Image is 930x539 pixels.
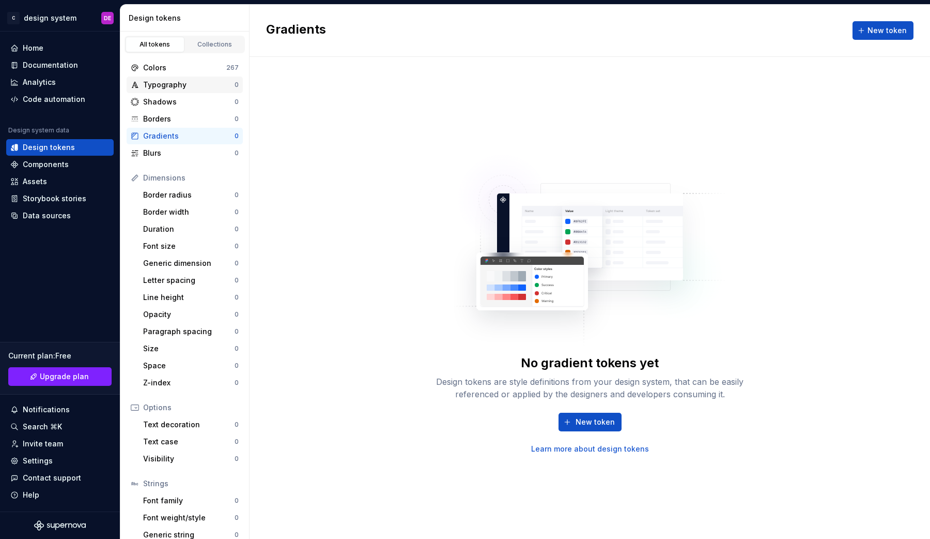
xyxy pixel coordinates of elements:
a: Space0 [139,357,243,374]
div: Design tokens [23,142,75,153]
a: Upgrade plan [8,367,112,386]
div: Settings [23,456,53,466]
div: Borders [143,114,235,124]
div: Font size [143,241,235,251]
div: 0 [235,225,239,233]
div: Line height [143,292,235,303]
div: Space [143,361,235,371]
div: 0 [235,276,239,285]
div: Shadows [143,97,235,107]
div: Font family [143,496,235,506]
a: Analytics [6,74,114,91]
div: Letter spacing [143,275,235,286]
a: Typography0 [127,77,243,93]
div: Components [23,159,69,170]
div: C [7,12,20,24]
a: Blurs0 [127,145,243,161]
div: Font weight/style [143,513,235,523]
div: Storybook stories [23,193,86,204]
div: Analytics [23,77,56,87]
div: 0 [235,345,239,353]
div: 0 [235,293,239,302]
a: Learn more about design tokens [531,444,649,454]
div: 0 [235,132,239,140]
div: Design tokens are style definitions from your design system, that can be easily referenced or app... [425,376,755,400]
div: Code automation [23,94,85,104]
a: Opacity0 [139,306,243,323]
a: Invite team [6,436,114,452]
a: Font weight/style0 [139,510,243,526]
div: Text case [143,437,235,447]
a: Paragraph spacing0 [139,323,243,340]
h2: Gradients [266,21,326,40]
div: Search ⌘K [23,422,62,432]
div: Home [23,43,43,53]
a: Z-index0 [139,375,243,391]
div: Duration [143,224,235,234]
div: 0 [235,455,239,463]
div: Dimensions [143,173,239,183]
button: Cdesign systemDE [2,7,118,29]
span: New token [867,25,907,36]
svg: Supernova Logo [34,520,86,531]
a: Border width0 [139,204,243,220]
a: Text case0 [139,433,243,450]
button: Contact support [6,470,114,486]
div: Opacity [143,309,235,320]
div: Collections [189,40,241,49]
button: New token [559,413,622,431]
div: Invite team [23,439,63,449]
div: 0 [235,497,239,505]
a: Data sources [6,207,114,224]
a: Home [6,40,114,56]
div: Current plan : Free [8,351,112,361]
div: Strings [143,478,239,489]
span: Upgrade plan [40,371,89,382]
div: 267 [226,64,239,72]
div: 0 [235,242,239,250]
div: Contact support [23,473,81,483]
div: Assets [23,176,47,187]
a: Letter spacing0 [139,272,243,289]
button: Notifications [6,401,114,418]
div: Data sources [23,211,71,221]
a: Gradients0 [127,128,243,144]
div: Size [143,343,235,354]
a: Size0 [139,340,243,357]
a: Settings [6,453,114,469]
div: 0 [235,327,239,336]
a: Shadows0 [127,94,243,110]
a: Assets [6,173,114,190]
button: Search ⌘K [6,418,114,435]
div: Typography [143,80,235,90]
a: Documentation [6,57,114,73]
div: 0 [235,191,239,199]
div: 0 [235,149,239,157]
a: Font size0 [139,238,243,254]
a: Colors267 [127,59,243,76]
div: Options [143,402,239,413]
a: Line height0 [139,289,243,306]
div: 0 [235,438,239,446]
button: Help [6,487,114,503]
a: Components [6,156,114,173]
div: Documentation [23,60,78,70]
div: DE [104,14,111,22]
div: 0 [235,514,239,522]
div: 0 [235,115,239,123]
a: Visibility0 [139,451,243,467]
div: Gradients [143,131,235,141]
a: Text decoration0 [139,416,243,433]
div: Colors [143,63,226,73]
a: Border radius0 [139,187,243,203]
div: 0 [235,81,239,89]
div: 0 [235,421,239,429]
a: Storybook stories [6,190,114,207]
div: Paragraph spacing [143,326,235,337]
div: No gradient tokens yet [521,355,659,371]
div: 0 [235,208,239,216]
div: Border width [143,207,235,217]
div: Text decoration [143,420,235,430]
a: Font family0 [139,492,243,509]
div: 0 [235,310,239,319]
